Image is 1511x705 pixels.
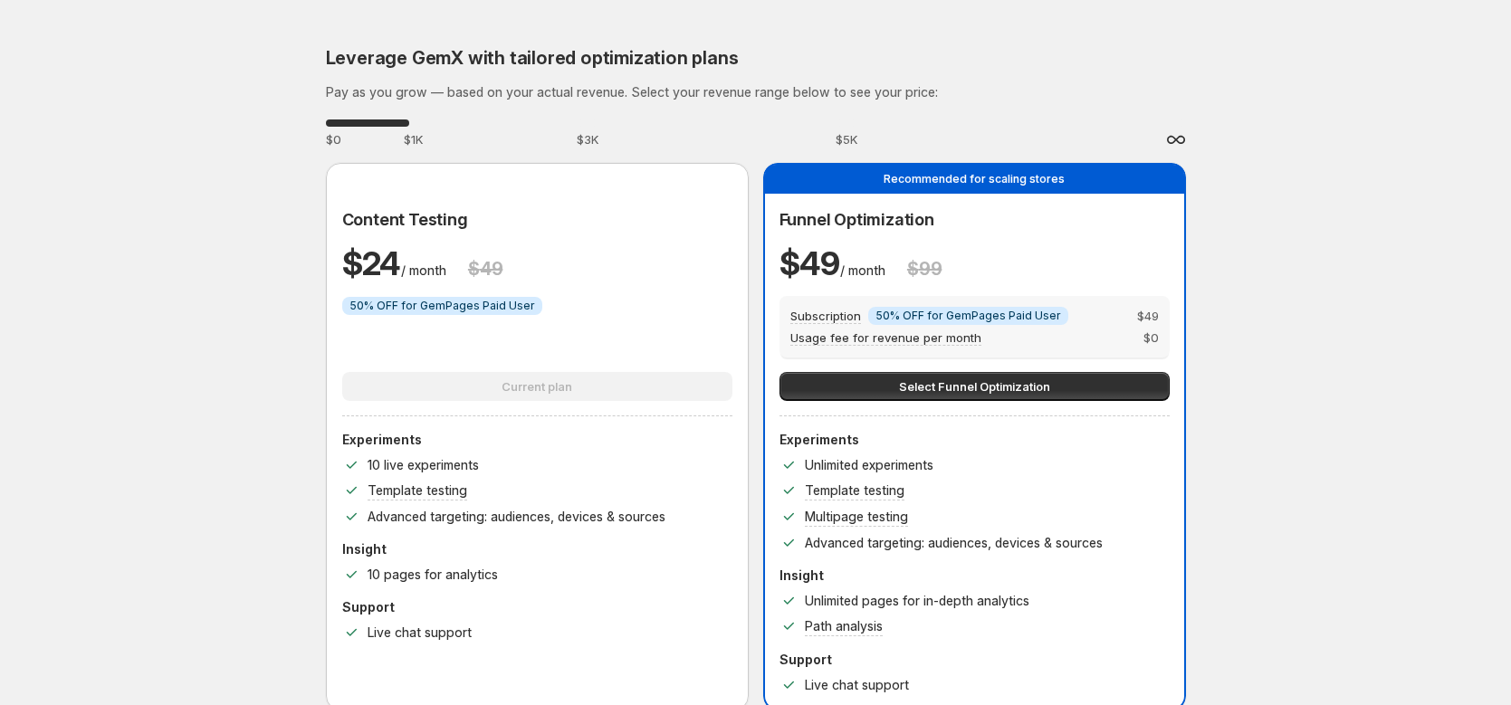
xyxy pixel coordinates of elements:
[805,534,1103,552] p: Advanced targeting: audiences, devices & sources
[790,309,861,324] span: Subscription
[907,258,942,280] h3: $ 99
[368,481,467,500] p: Template testing
[805,592,1029,610] p: Unlimited pages for in-depth analytics
[805,617,883,635] p: Path analysis
[779,210,934,229] span: Funnel Optimization
[577,132,598,147] span: $3K
[368,508,665,526] p: Advanced targeting: audiences, devices & sources
[779,431,1170,449] p: Experiments
[805,481,904,500] p: Template testing
[779,651,1170,669] p: Support
[779,372,1170,401] button: Select Funnel Optimization
[1137,307,1159,325] span: $ 49
[805,456,933,474] p: Unlimited experiments
[805,676,909,694] p: Live chat support
[779,243,840,283] span: $ 49
[875,309,1061,323] span: 50% OFF for GemPages Paid User
[805,508,908,526] p: Multipage testing
[899,377,1050,395] span: Select Funnel Optimization
[342,243,401,283] span: $ 24
[368,456,479,474] p: 10 live experiments
[326,47,1186,69] h2: Leverage GemX with tailored optimization plans
[342,210,468,229] span: Content Testing
[342,598,732,616] p: Support
[368,624,472,642] p: Live chat support
[342,431,732,449] p: Experiments
[404,132,423,147] span: $1K
[790,330,981,346] span: Usage fee for revenue per month
[884,172,1065,186] span: Recommended for scaling stores
[326,132,341,147] span: $0
[779,567,1170,585] p: Insight
[342,242,446,285] p: / month
[326,83,1186,101] h3: Pay as you grow — based on your actual revenue. Select your revenue range below to see your price:
[1143,329,1159,347] span: $ 0
[468,258,502,280] h3: $ 49
[779,242,885,285] p: / month
[368,566,498,584] p: 10 pages for analytics
[349,299,535,313] span: 50% OFF for GemPages Paid User
[836,132,857,147] span: $5K
[342,540,732,558] p: Insight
